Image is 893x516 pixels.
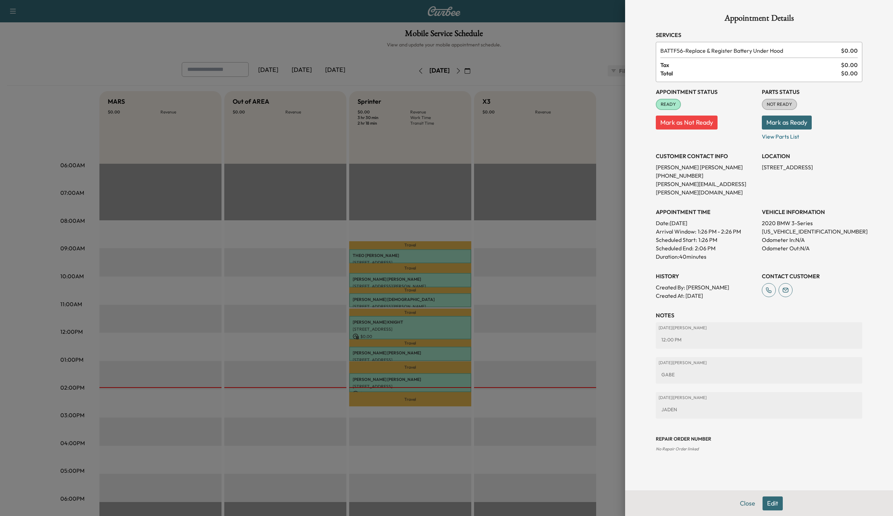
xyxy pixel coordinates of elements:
[656,171,756,180] p: [PHONE_NUMBER]
[656,31,862,39] h3: Services
[762,88,862,96] h3: Parts Status
[762,163,862,171] p: [STREET_ADDRESS]
[698,227,741,236] span: 1:26 PM - 2:26 PM
[841,61,858,69] span: $ 0.00
[762,208,862,216] h3: VEHICLE INFORMATION
[762,244,862,252] p: Odometer Out: N/A
[841,69,858,78] span: $ 0.00
[762,272,862,280] h3: CONTACT CUSTOMER
[656,116,718,130] button: Mark as Not Ready
[659,325,860,331] p: [DATE] | [PERSON_NAME]
[841,46,858,55] span: $ 0.00
[659,403,860,416] div: JADEN
[656,180,756,197] p: [PERSON_NAME][EMAIL_ADDRESS][PERSON_NAME][DOMAIN_NAME]
[656,283,756,292] p: Created By : [PERSON_NAME]
[763,101,796,108] span: NOT READY
[735,496,760,510] button: Close
[656,101,680,108] span: READY
[660,69,841,78] span: Total
[762,130,862,141] p: View Parts List
[762,219,862,227] p: 2020 BMW 3-Series
[659,395,860,400] p: [DATE] | [PERSON_NAME]
[656,227,756,236] p: Arrival Window:
[656,152,756,160] h3: CUSTOMER CONTACT INFO
[656,244,693,252] p: Scheduled End:
[659,360,860,366] p: [DATE] | [PERSON_NAME]
[762,152,862,160] h3: LOCATION
[656,14,862,25] h1: Appointment Details
[656,311,862,319] h3: NOTES
[762,236,862,244] p: Odometer In: N/A
[656,446,699,451] span: No Repair Order linked
[660,61,841,69] span: Tax
[656,435,862,442] h3: Repair Order number
[698,236,717,244] p: 1:26 PM
[762,227,862,236] p: [US_VEHICLE_IDENTIFICATION_NUMBER]
[656,163,756,171] p: [PERSON_NAME] [PERSON_NAME]
[656,236,697,244] p: Scheduled Start:
[660,46,838,55] span: Replace & Register Battery Under Hood
[656,272,756,280] h3: History
[656,219,756,227] p: Date: [DATE]
[762,116,812,130] button: Mark as Ready
[763,496,783,510] button: Edit
[659,333,860,346] div: 12:00 PM
[656,208,756,216] h3: APPOINTMENT TIME
[656,292,756,300] p: Created At : [DATE]
[656,252,756,261] p: Duration: 40 minutes
[656,88,756,96] h3: Appointment Status
[695,244,715,252] p: 2:06 PM
[659,368,860,381] div: GABE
